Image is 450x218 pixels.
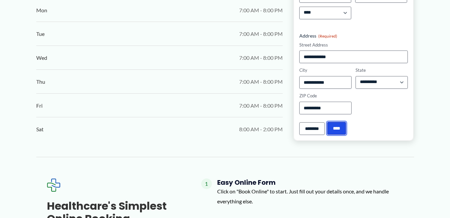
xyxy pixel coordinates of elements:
[217,178,403,186] h4: Easy Online Form
[36,77,45,87] span: Thu
[239,101,283,111] span: 7:00 AM - 8:00 PM
[201,178,212,189] span: 1
[239,77,283,87] span: 7:00 AM - 8:00 PM
[299,33,337,39] legend: Address
[36,53,47,63] span: Wed
[299,67,352,74] label: City
[239,5,283,15] span: 7:00 AM - 8:00 PM
[36,124,44,134] span: Sat
[36,5,47,15] span: Mon
[239,124,283,134] span: 8:00 AM - 2:00 PM
[299,93,352,99] label: ZIP Code
[239,53,283,63] span: 7:00 AM - 8:00 PM
[356,67,408,74] label: State
[239,29,283,39] span: 7:00 AM - 8:00 PM
[318,34,337,39] span: (Required)
[36,101,43,111] span: Fri
[47,178,60,192] img: Expected Healthcare Logo
[36,29,45,39] span: Tue
[217,186,403,206] p: Click on "Book Online" to start. Just fill out your details once, and we handle everything else.
[299,42,408,48] label: Street Address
